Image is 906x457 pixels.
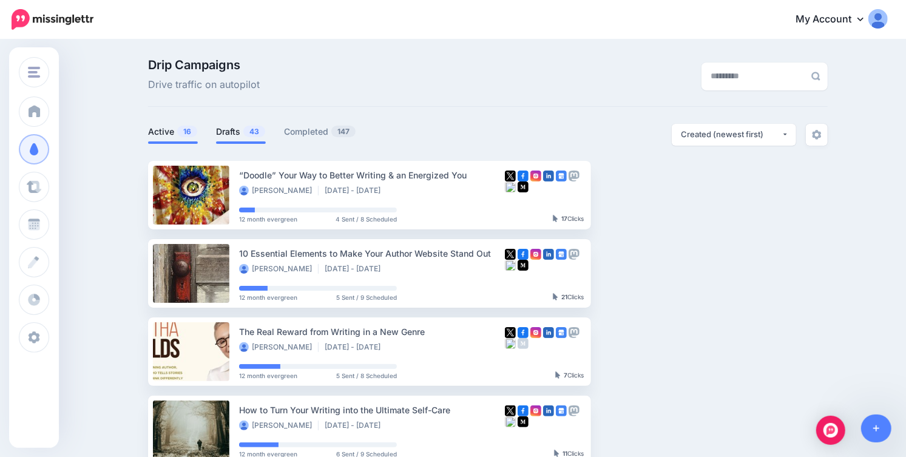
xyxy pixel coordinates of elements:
[518,171,529,181] img: facebook-square.png
[505,171,516,181] img: twitter-square.png
[239,186,319,195] li: [PERSON_NAME]
[505,260,516,271] img: bluesky-grey-square.png
[518,338,529,349] img: medium-grey-square.png
[505,249,516,260] img: twitter-square.png
[518,181,529,192] img: medium-square.png
[530,405,541,416] img: instagram-square.png
[239,246,505,260] div: 10 Essential Elements to Make Your Author Website Stand Out
[543,405,554,416] img: linkedin-square.png
[518,327,529,338] img: facebook-square.png
[561,215,567,222] b: 17
[239,403,505,417] div: How to Turn Your Writing into the Ultimate Self-Care
[239,264,319,274] li: [PERSON_NAME]
[325,342,387,352] li: [DATE] - [DATE]
[505,327,516,338] img: twitter-square.png
[564,371,567,379] b: 7
[569,249,580,260] img: mastodon-grey-square.png
[569,171,580,181] img: mastodon-grey-square.png
[783,5,888,35] a: My Account
[812,130,822,140] img: settings-grey.png
[530,327,541,338] img: instagram-square.png
[555,371,561,379] img: pointer-grey-darker.png
[556,405,567,416] img: google_business-square.png
[505,338,516,349] img: bluesky-grey-square.png
[556,249,567,260] img: google_business-square.png
[148,77,260,93] span: Drive traffic on autopilot
[553,215,584,223] div: Clicks
[325,264,387,274] li: [DATE] - [DATE]
[543,327,554,338] img: linkedin-square.png
[239,325,505,339] div: The Real Reward from Writing in a New Genre
[518,249,529,260] img: facebook-square.png
[336,451,397,457] span: 6 Sent / 9 Scheduled
[148,124,198,139] a: Active16
[556,171,567,181] img: google_business-square.png
[239,168,505,182] div: “Doodle” Your Way to Better Writing & an Energized You
[239,421,319,430] li: [PERSON_NAME]
[518,260,529,271] img: medium-square.png
[505,181,516,192] img: bluesky-grey-square.png
[569,327,580,338] img: mastodon-grey-square.png
[569,405,580,416] img: mastodon-grey-square.png
[148,59,260,71] span: Drip Campaigns
[336,373,397,379] span: 5 Sent / 8 Scheduled
[553,294,584,301] div: Clicks
[555,372,584,379] div: Clicks
[556,327,567,338] img: google_business-square.png
[530,171,541,181] img: instagram-square.png
[336,216,397,222] span: 4 Sent / 8 Scheduled
[325,421,387,430] li: [DATE] - [DATE]
[543,249,554,260] img: linkedin-square.png
[216,124,266,139] a: Drafts43
[12,9,93,30] img: Missinglettr
[811,72,820,81] img: search-grey-6.png
[284,124,356,139] a: Completed147
[561,293,567,300] b: 21
[505,416,516,427] img: bluesky-grey-square.png
[239,216,297,222] span: 12 month evergreen
[331,126,356,137] span: 147
[543,171,554,181] img: linkedin-square.png
[518,405,529,416] img: facebook-square.png
[505,405,516,416] img: twitter-square.png
[177,126,197,137] span: 16
[554,450,559,457] img: pointer-grey-darker.png
[553,215,558,222] img: pointer-grey-darker.png
[239,294,297,300] span: 12 month evergreen
[239,342,319,352] li: [PERSON_NAME]
[28,67,40,78] img: menu.png
[563,450,567,457] b: 11
[243,126,265,137] span: 43
[325,186,387,195] li: [DATE] - [DATE]
[816,416,845,445] div: Open Intercom Messenger
[239,451,297,457] span: 12 month evergreen
[681,129,782,140] div: Created (newest first)
[336,294,397,300] span: 5 Sent / 9 Scheduled
[672,124,796,146] button: Created (newest first)
[553,293,558,300] img: pointer-grey-darker.png
[239,373,297,379] span: 12 month evergreen
[530,249,541,260] img: instagram-square.png
[518,416,529,427] img: medium-square.png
